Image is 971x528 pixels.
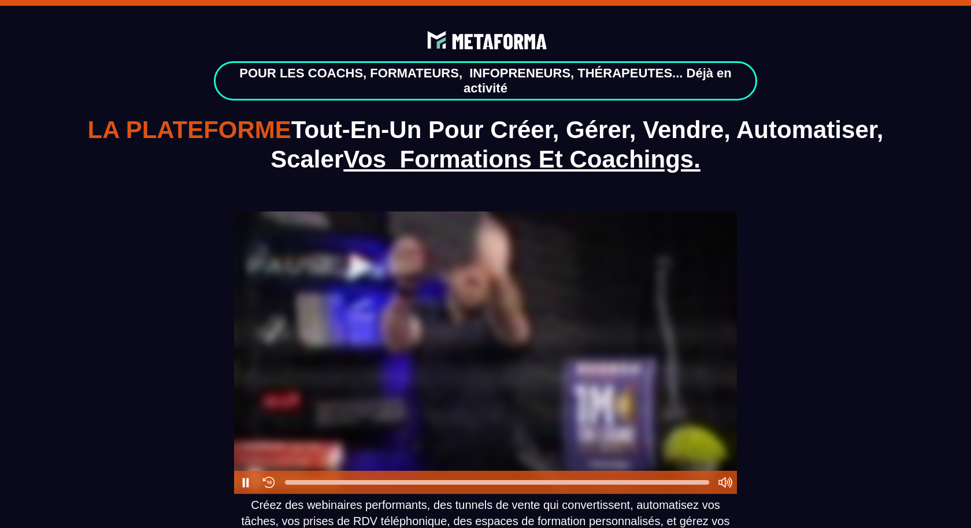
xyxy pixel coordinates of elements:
[87,109,884,180] h1: Tout-En-Un Pour Créer, Gérer, Vendre, Automatiser, Scaler
[234,471,257,494] button: Pause
[343,146,701,173] span: Vos Formations Et Coachings.
[423,26,549,53] img: dce72762b8fdcab3cbcc23e8c84d924e_Adobe_Express_-_file_(1).png
[88,116,291,143] span: LA PLATEFORME
[236,63,735,99] text: POUR LES COACHS, FORMATEURS, INFOPRENEURS, THÉRAPEUTES... Déjà en activité
[257,471,280,494] button: Rewind
[714,471,737,494] button: Mute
